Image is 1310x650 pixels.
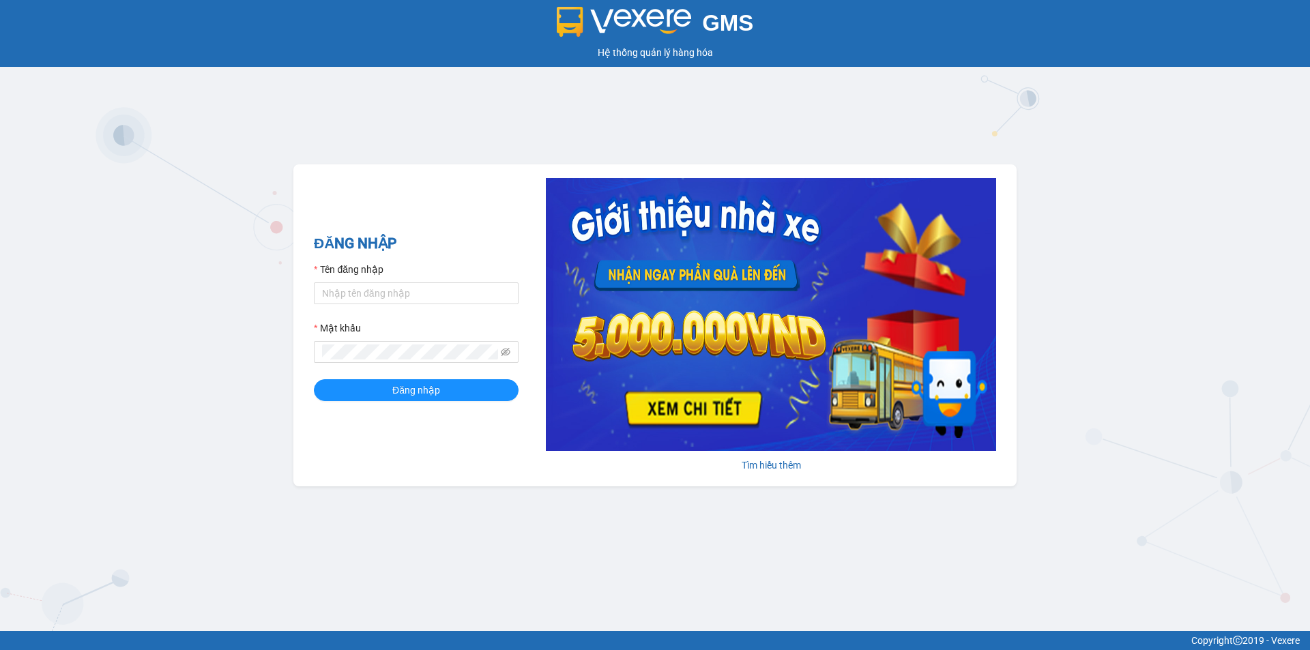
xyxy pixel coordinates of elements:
span: eye-invisible [501,347,510,357]
span: GMS [702,10,753,35]
span: Đăng nhập [392,383,440,398]
input: Mật khẩu [322,344,498,359]
h2: ĐĂNG NHẬP [314,233,519,255]
img: logo 2 [557,7,692,37]
a: GMS [557,20,754,31]
span: copyright [1233,636,1242,645]
label: Mật khẩu [314,321,361,336]
div: Hệ thống quản lý hàng hóa [3,45,1307,60]
div: Copyright 2019 - Vexere [10,633,1300,648]
div: Tìm hiểu thêm [546,458,996,473]
input: Tên đăng nhập [314,282,519,304]
img: banner-0 [546,178,996,451]
button: Đăng nhập [314,379,519,401]
label: Tên đăng nhập [314,262,383,277]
